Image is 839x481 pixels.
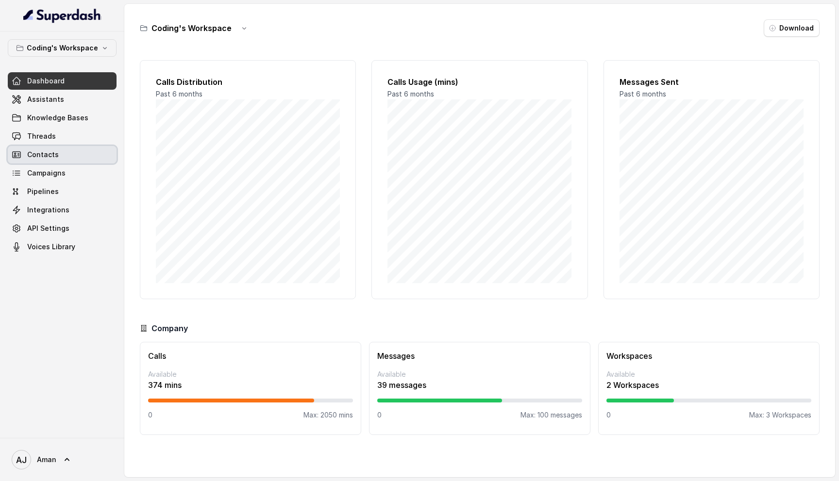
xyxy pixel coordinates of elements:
a: Integrations [8,201,117,219]
span: Voices Library [27,242,75,252]
a: Knowledge Bases [8,109,117,127]
span: API Settings [27,224,69,233]
a: Aman [8,446,117,473]
span: Aman [37,455,56,465]
span: Past 6 months [156,90,202,98]
p: 39 messages [377,379,582,391]
p: 2 Workspaces [606,379,811,391]
span: Assistants [27,95,64,104]
span: Contacts [27,150,59,160]
h3: Messages [377,350,582,362]
p: Available [148,369,353,379]
span: Threads [27,131,56,141]
p: Max: 2050 mins [303,410,353,420]
span: Past 6 months [620,90,666,98]
h3: Workspaces [606,350,811,362]
p: Max: 100 messages [520,410,582,420]
a: Threads [8,128,117,145]
span: Pipelines [27,187,59,196]
h3: Coding's Workspace [151,22,232,34]
p: Coding's Workspace [27,42,98,54]
h2: Calls Usage (mins) [387,76,571,88]
img: light.svg [23,8,101,23]
p: 0 [377,410,382,420]
p: Max: 3 Workspaces [749,410,811,420]
p: Available [377,369,582,379]
p: Available [606,369,811,379]
a: Voices Library [8,238,117,256]
h3: Calls [148,350,353,362]
a: Contacts [8,146,117,163]
span: Campaigns [27,168,66,178]
span: Past 6 months [387,90,434,98]
p: 0 [606,410,611,420]
a: API Settings [8,220,117,237]
button: Download [764,19,820,37]
h2: Messages Sent [620,76,804,88]
p: 0 [148,410,152,420]
a: Pipelines [8,183,117,200]
a: Campaigns [8,164,117,182]
p: 374 mins [148,379,353,391]
span: Knowledge Bases [27,113,88,123]
text: AJ [16,455,27,465]
h3: Company [151,322,188,334]
a: Assistants [8,91,117,108]
button: Coding's Workspace [8,39,117,57]
a: Dashboard [8,72,117,90]
h2: Calls Distribution [156,76,340,88]
span: Dashboard [27,76,65,86]
span: Integrations [27,205,69,215]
